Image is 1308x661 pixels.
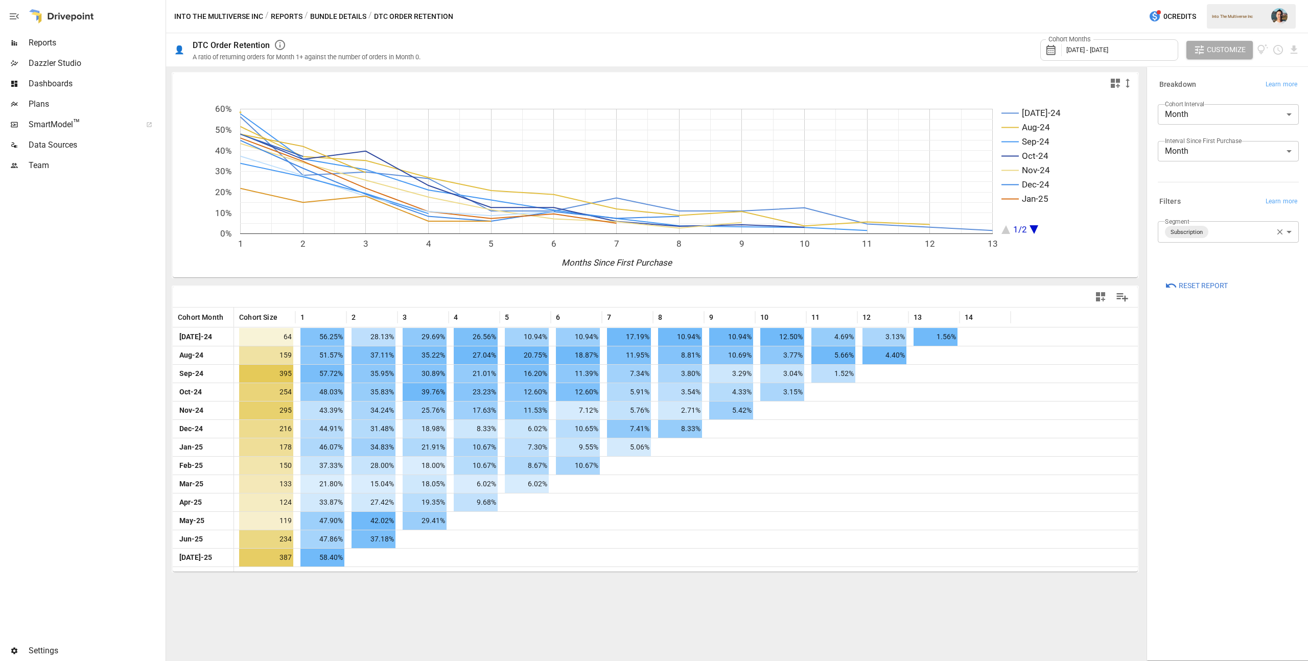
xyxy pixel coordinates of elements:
[220,228,231,239] text: 0%
[1022,194,1048,204] text: Jan-25
[239,549,293,566] span: 387
[300,493,344,511] span: 33.87%
[1066,46,1108,54] span: [DATE] - [DATE]
[178,312,223,322] span: Cohort Month
[658,402,702,419] span: 2.71%
[300,239,306,249] text: 2
[454,365,498,383] span: 21.01%
[556,438,600,456] span: 9.55%
[239,475,293,493] span: 133
[239,530,293,548] span: 234
[29,57,163,69] span: Dazzler Studio
[239,312,277,322] span: Cohort Size
[193,40,270,50] div: DTC Order Retention
[215,146,231,156] text: 40%
[862,346,906,364] span: 4.40%
[300,512,344,530] span: 47.90%
[1046,35,1093,44] label: Cohort Months
[215,208,231,218] text: 10%
[556,312,560,322] span: 6
[454,493,498,511] span: 9.68%
[178,549,214,566] span: [DATE]-25
[403,365,447,383] span: 30.89%
[300,383,344,401] span: 48.03%
[403,493,447,511] span: 19.35%
[352,346,395,364] span: 37.11%
[1022,136,1049,147] text: Sep-24
[174,10,263,23] button: Into The Multiverse Inc
[1165,136,1242,145] label: Interval Since First Purchase
[709,328,753,346] span: 10.94%
[403,346,447,364] span: 35.22%
[914,312,922,322] span: 13
[658,312,662,322] span: 8
[556,383,600,401] span: 12.60%
[178,420,204,438] span: Dec-24
[1022,165,1050,175] text: Nov-24
[1144,7,1200,26] button: 0Credits
[1158,276,1235,295] button: Reset Report
[178,475,205,493] span: Mar-25
[1257,41,1269,59] button: View documentation
[505,402,549,419] span: 11.53%
[29,159,163,172] span: Team
[239,420,293,438] span: 216
[305,10,308,23] div: /
[403,328,447,346] span: 29.69%
[454,420,498,438] span: 8.33%
[239,457,293,475] span: 150
[352,312,356,322] span: 2
[178,402,205,419] span: Nov-24
[454,438,498,456] span: 10.67%
[454,383,498,401] span: 23.23%
[300,312,305,322] span: 1
[739,239,744,249] text: 9
[676,239,682,249] text: 8
[505,420,549,438] span: 6.02%
[862,312,871,322] span: 12
[505,457,549,475] span: 8.67%
[709,383,753,401] span: 4.33%
[300,438,344,456] span: 46.07%
[760,365,804,383] span: 3.04%
[1166,226,1207,238] span: Subscription
[239,383,293,401] span: 254
[178,530,204,548] span: Jun-25
[178,512,206,530] span: May-25
[352,530,395,548] span: 37.18%
[488,239,494,249] text: 5
[1013,224,1027,234] text: 1/2
[403,457,447,475] span: 18.00%
[215,104,231,114] text: 60%
[239,365,293,383] span: 395
[1207,43,1246,56] span: Customize
[300,457,344,475] span: 37.33%
[239,438,293,456] span: 178
[965,312,973,322] span: 14
[29,139,163,151] span: Data Sources
[174,45,184,55] div: 👤
[239,328,293,346] span: 64
[1266,80,1297,90] span: Learn more
[505,383,549,401] span: 12.60%
[300,346,344,364] span: 51.57%
[173,93,1138,277] svg: A chart.
[363,239,368,249] text: 3
[178,438,204,456] span: Jan-25
[1159,79,1196,90] h6: Breakdown
[454,475,498,493] span: 6.02%
[239,493,293,511] span: 124
[556,457,600,475] span: 10.67%
[1272,44,1284,56] button: Schedule report
[178,383,203,401] span: Oct-24
[300,402,344,419] span: 43.39%
[271,10,302,23] button: Reports
[403,475,447,493] span: 18.05%
[811,328,855,346] span: 4.69%
[352,402,395,419] span: 34.24%
[403,383,447,401] span: 39.76%
[29,119,135,131] span: SmartModel
[352,512,395,530] span: 42.02%
[607,402,651,419] span: 5.76%
[300,475,344,493] span: 21.80%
